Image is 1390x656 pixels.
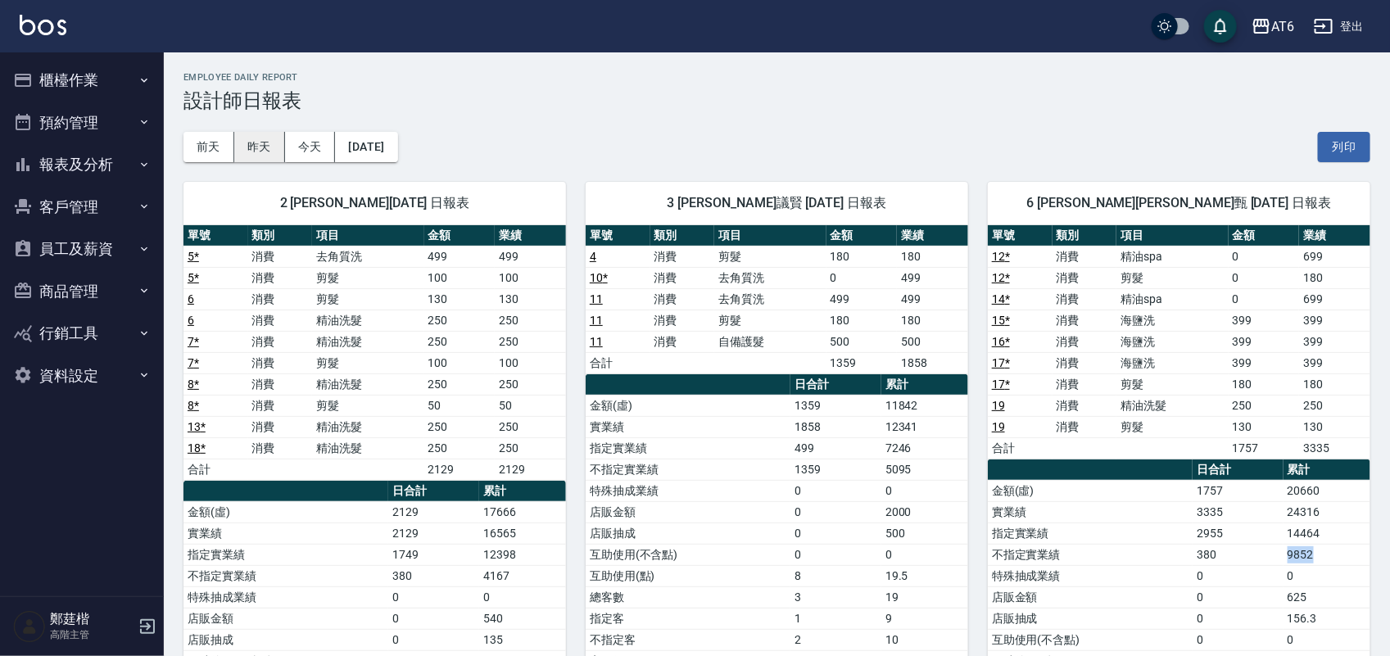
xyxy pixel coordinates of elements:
[881,480,968,501] td: 0
[826,310,898,331] td: 180
[988,565,1193,586] td: 特殊抽成業績
[1284,459,1370,481] th: 累計
[388,481,478,502] th: 日合計
[188,292,194,305] a: 6
[312,331,423,352] td: 精油洗髮
[424,395,496,416] td: 50
[183,225,566,481] table: a dense table
[7,312,157,355] button: 行銷工具
[714,310,826,331] td: 剪髮
[248,416,313,437] td: 消費
[1116,310,1228,331] td: 海鹽洗
[312,416,423,437] td: 精油洗髮
[1053,331,1117,352] td: 消費
[388,565,478,586] td: 380
[1299,310,1370,331] td: 399
[988,437,1053,459] td: 合計
[1299,246,1370,267] td: 699
[881,395,968,416] td: 11842
[1229,225,1300,247] th: 金額
[790,586,881,608] td: 3
[285,132,336,162] button: 今天
[790,608,881,629] td: 1
[50,627,134,642] p: 高階主管
[1271,16,1294,37] div: AT6
[1116,331,1228,352] td: 海鹽洗
[897,225,968,247] th: 業績
[881,565,968,586] td: 19.5
[897,267,968,288] td: 499
[650,225,715,247] th: 類別
[590,335,603,348] a: 11
[424,246,496,267] td: 499
[424,437,496,459] td: 250
[479,481,566,502] th: 累計
[479,565,566,586] td: 4167
[1116,416,1228,437] td: 剪髮
[790,544,881,565] td: 0
[1229,246,1300,267] td: 0
[1193,523,1283,544] td: 2955
[1284,586,1370,608] td: 625
[992,420,1005,433] a: 19
[1299,395,1370,416] td: 250
[388,501,478,523] td: 2129
[586,352,650,373] td: 合計
[897,246,968,267] td: 180
[495,437,566,459] td: 250
[586,501,790,523] td: 店販金額
[881,586,968,608] td: 19
[897,310,968,331] td: 180
[7,143,157,186] button: 報表及分析
[586,523,790,544] td: 店販抽成
[1229,331,1300,352] td: 399
[1229,310,1300,331] td: 399
[790,629,881,650] td: 2
[1229,437,1300,459] td: 1757
[388,629,478,650] td: 0
[1193,565,1283,586] td: 0
[992,399,1005,412] a: 19
[424,225,496,247] th: 金額
[424,416,496,437] td: 250
[586,459,790,480] td: 不指定實業績
[50,611,134,627] h5: 鄭莛楷
[988,629,1193,650] td: 互助使用(不含點)
[1299,225,1370,247] th: 業績
[7,355,157,397] button: 資料設定
[495,267,566,288] td: 100
[1053,225,1117,247] th: 類別
[826,225,898,247] th: 金額
[495,225,566,247] th: 業績
[248,310,313,331] td: 消費
[988,608,1193,629] td: 店販抽成
[988,225,1370,459] table: a dense table
[312,373,423,395] td: 精油洗髮
[183,132,234,162] button: 前天
[881,501,968,523] td: 2000
[988,480,1193,501] td: 金額(虛)
[1284,608,1370,629] td: 156.3
[1229,352,1300,373] td: 399
[1053,416,1117,437] td: 消費
[234,132,285,162] button: 昨天
[826,267,898,288] td: 0
[650,246,715,267] td: 消費
[897,352,968,373] td: 1858
[988,523,1193,544] td: 指定實業績
[495,352,566,373] td: 100
[1053,246,1117,267] td: 消費
[388,544,478,565] td: 1749
[650,331,715,352] td: 消費
[13,610,46,643] img: Person
[312,352,423,373] td: 剪髮
[586,544,790,565] td: 互助使用(不含點)
[1307,11,1370,42] button: 登出
[312,437,423,459] td: 精油洗髮
[312,395,423,416] td: 剪髮
[1193,586,1283,608] td: 0
[1284,480,1370,501] td: 20660
[183,565,388,586] td: 不指定實業績
[479,629,566,650] td: 135
[183,523,388,544] td: 實業績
